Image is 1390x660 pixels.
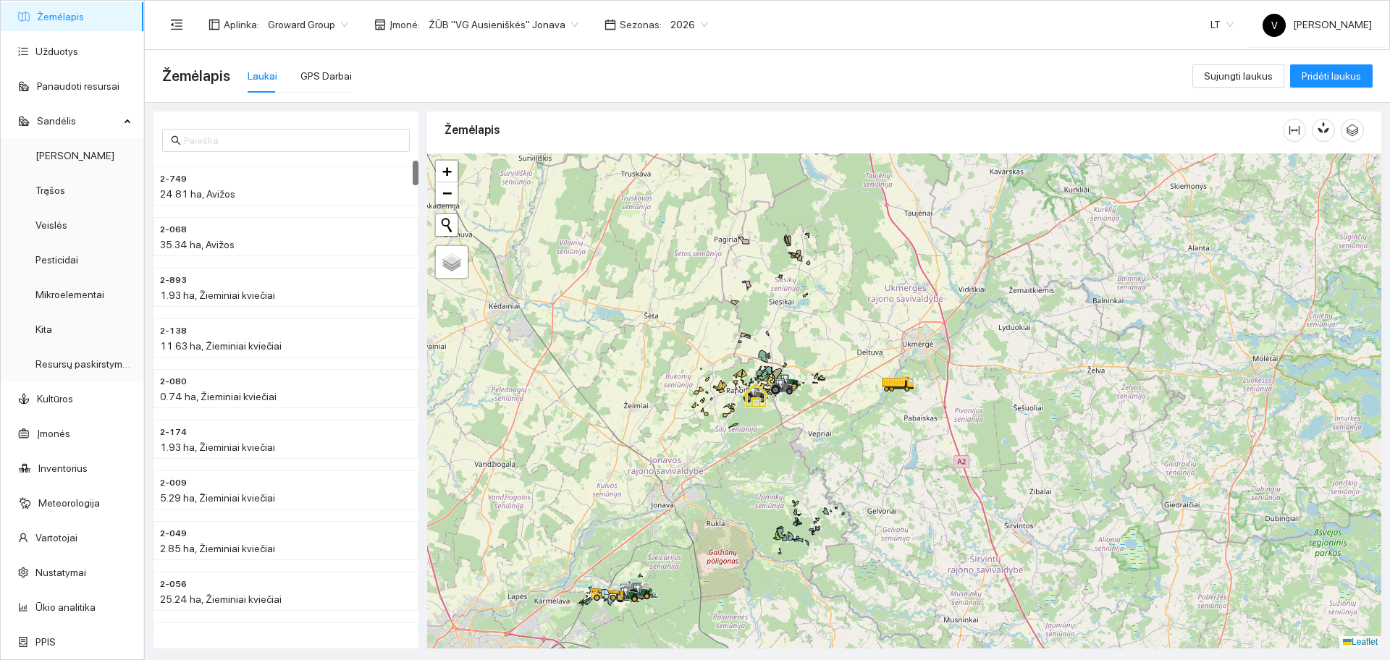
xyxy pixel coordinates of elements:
span: 5.29 ha, Žieminiai kviečiai [160,492,275,504]
span: 11.63 ha, Žieminiai kviečiai [160,340,282,352]
span: Groward Group [268,14,348,35]
span: LT [1210,14,1234,35]
span: + [442,162,452,180]
span: 35.34 ha, Avižos [160,239,235,250]
span: 2-713 [160,628,187,642]
input: Paieška [184,132,401,148]
a: Pesticidai [35,254,78,266]
a: Zoom in [436,161,458,182]
a: Zoom out [436,182,458,204]
a: Meteorologija [38,497,100,509]
span: 2-056 [160,577,187,591]
a: Mikroelementai [35,289,104,300]
a: Įmonės [37,428,70,439]
span: ŽŪB "VG Ausieniškės" Jonava [429,14,578,35]
span: 1.93 ha, Žieminiai kviečiai [160,441,275,453]
span: 2-080 [160,375,187,389]
span: shop [374,19,386,30]
span: V [1271,14,1278,37]
button: Sujungti laukus [1192,64,1284,88]
span: Sujungti laukus [1204,68,1273,84]
span: 2.85 ha, Žieminiai kviečiai [160,543,275,554]
span: calendar [605,19,616,30]
a: Panaudoti resursai [37,80,119,92]
a: Kultūros [37,393,73,405]
a: PPIS [35,636,56,648]
a: Trąšos [35,185,65,196]
div: Laukai [248,68,277,84]
span: 2-893 [160,274,187,287]
span: 25.24 ha, Žieminiai kviečiai [160,593,282,605]
span: Sandėlis [37,106,119,135]
span: 2-049 [160,527,187,541]
span: − [442,184,452,202]
span: [PERSON_NAME] [1263,19,1372,30]
span: Aplinka : [224,17,259,33]
span: Pridėti laukus [1302,68,1361,84]
span: Sezonas : [620,17,662,33]
a: Resursų paskirstymas [35,358,133,370]
span: Žemėlapis [162,64,230,88]
span: 2-174 [160,426,187,439]
a: Sujungti laukus [1192,70,1284,82]
span: Įmonė : [389,17,420,33]
div: Žemėlapis [445,109,1283,151]
a: Layers [436,246,468,278]
a: Inventorius [38,462,88,474]
span: 2-009 [160,476,187,490]
span: menu-fold [170,18,183,31]
div: GPS Darbai [300,68,352,84]
button: Pridėti laukus [1290,64,1373,88]
span: 2-138 [160,324,187,338]
a: Leaflet [1343,637,1378,647]
span: 2-749 [160,172,187,186]
a: [PERSON_NAME] [35,150,114,161]
button: menu-fold [162,10,191,39]
button: column-width [1283,119,1306,142]
span: 1.93 ha, Žieminiai kviečiai [160,289,275,301]
button: Initiate a new search [436,214,458,236]
a: Veislės [35,219,67,231]
span: 0.74 ha, Žieminiai kviečiai [160,391,277,402]
span: 2026 [670,14,708,35]
a: Nustatymai [35,567,86,578]
a: Pridėti laukus [1290,70,1373,82]
span: column-width [1284,124,1305,136]
a: Žemėlapis [37,11,84,22]
a: Kita [35,323,52,335]
a: Ūkio analitika [35,601,96,613]
span: layout [208,19,220,30]
span: search [171,135,181,145]
a: Užduotys [35,46,78,57]
span: 24.81 ha, Avižos [160,188,235,200]
a: Vartotojai [35,532,77,543]
span: 2-068 [160,223,187,237]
